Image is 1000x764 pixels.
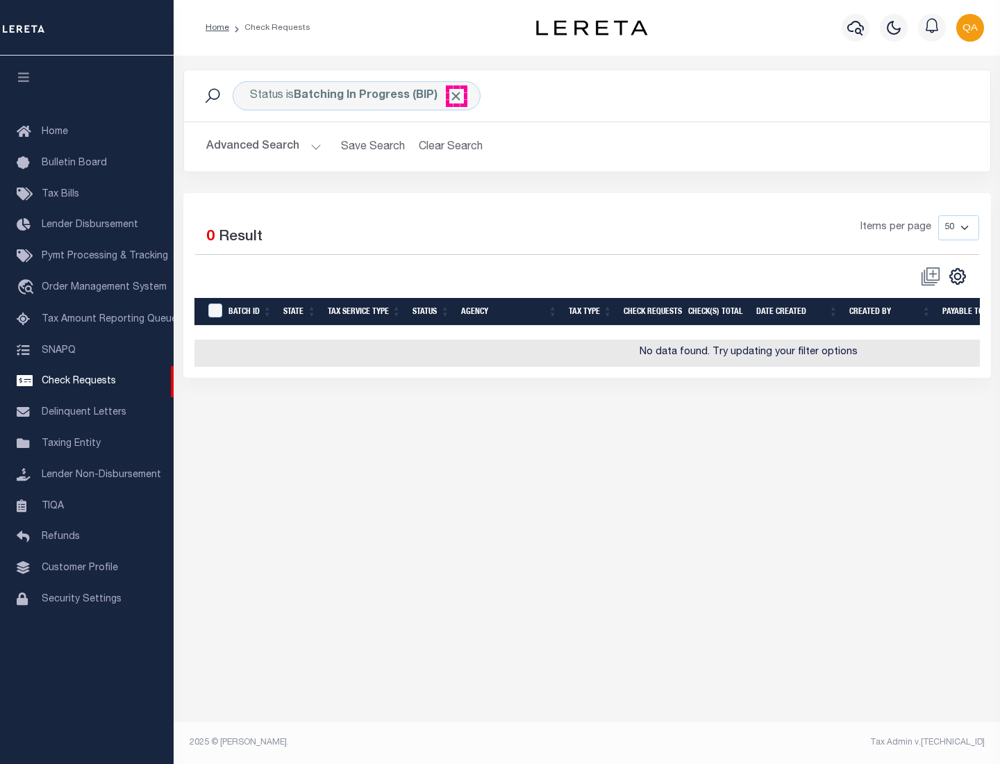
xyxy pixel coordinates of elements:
[233,81,481,110] div: Status is
[322,298,407,326] th: Tax Service Type: activate to sort column ascending
[597,736,985,749] div: Tax Admin v.[TECHNICAL_ID]
[42,439,101,449] span: Taxing Entity
[42,501,64,510] span: TIQA
[42,408,126,417] span: Delinquent Letters
[413,133,489,160] button: Clear Search
[860,220,931,235] span: Items per page
[42,315,177,324] span: Tax Amount Reporting Queue
[219,226,262,249] label: Result
[449,89,463,103] span: Click to Remove
[206,230,215,244] span: 0
[223,298,278,326] th: Batch Id: activate to sort column ascending
[206,24,229,32] a: Home
[42,563,118,573] span: Customer Profile
[536,20,647,35] img: logo-dark.svg
[42,345,76,355] span: SNAPQ
[42,127,68,137] span: Home
[179,736,587,749] div: 2025 © [PERSON_NAME].
[618,298,683,326] th: Check Requests
[42,158,107,168] span: Bulletin Board
[42,283,167,292] span: Order Management System
[456,298,563,326] th: Agency: activate to sort column ascending
[42,595,122,604] span: Security Settings
[956,14,984,42] img: svg+xml;base64,PHN2ZyB4bWxucz0iaHR0cDovL3d3dy53My5vcmcvMjAwMC9zdmciIHBvaW50ZXItZXZlbnRzPSJub25lIi...
[42,251,168,261] span: Pymt Processing & Tracking
[17,279,39,297] i: travel_explore
[42,220,138,230] span: Lender Disbursement
[229,22,310,34] li: Check Requests
[42,532,80,542] span: Refunds
[683,298,751,326] th: Check(s) Total
[844,298,937,326] th: Created By: activate to sort column ascending
[751,298,844,326] th: Date Created: activate to sort column ascending
[42,470,161,480] span: Lender Non-Disbursement
[42,190,79,199] span: Tax Bills
[42,376,116,386] span: Check Requests
[333,133,413,160] button: Save Search
[407,298,456,326] th: Status: activate to sort column ascending
[563,298,618,326] th: Tax Type: activate to sort column ascending
[206,133,322,160] button: Advanced Search
[278,298,322,326] th: State: activate to sort column ascending
[294,90,463,101] b: Batching In Progress (BIP)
